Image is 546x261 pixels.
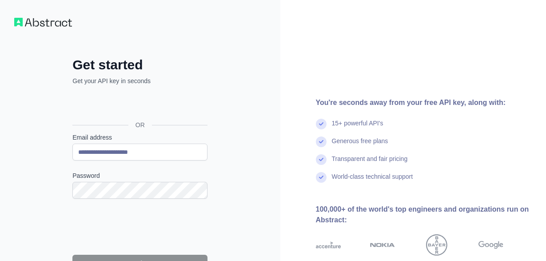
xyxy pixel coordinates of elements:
img: bayer [426,234,447,256]
img: check mark [316,119,327,129]
div: 15+ powerful API's [332,119,383,137]
div: World-class technical support [332,172,413,190]
img: accenture [316,234,341,256]
iframe: Sign in with Google Button [68,95,210,115]
p: Get your API key in seconds [72,76,207,85]
img: check mark [316,154,327,165]
div: Generous free plans [332,137,388,154]
iframe: reCAPTCHA [72,209,207,244]
label: Email address [72,133,207,142]
img: nokia [370,234,395,256]
img: check mark [316,137,327,147]
h2: Get started [72,57,207,73]
label: Password [72,171,207,180]
img: check mark [316,172,327,183]
img: Workflow [14,18,72,27]
div: Sign in with Google. Opens in new tab [72,95,206,115]
div: Transparent and fair pricing [332,154,408,172]
span: OR [128,120,152,129]
div: 100,000+ of the world's top engineers and organizations run on Abstract: [316,204,532,225]
img: google [478,234,503,256]
div: You're seconds away from your free API key, along with: [316,97,532,108]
